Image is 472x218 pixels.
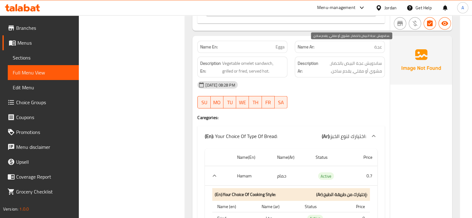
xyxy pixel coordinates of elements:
[205,132,277,140] p: Your Choice Of Type Of Bread:
[8,80,79,95] a: Edit Menu
[438,17,451,30] button: Available
[211,96,223,109] button: MO
[222,60,285,75] span: Vegetable omelet sandwich, grilled or fried, served hot.
[318,172,334,180] div: Active
[232,149,272,166] th: Name(En)
[16,173,74,180] span: Coverage Report
[16,188,74,195] span: Grocery Checklist
[343,201,370,212] th: Price
[2,20,79,35] a: Branches
[197,114,385,121] h4: Caregories:
[3,205,18,213] span: Version:
[205,131,214,141] b: (En):
[16,158,74,166] span: Upsell
[16,128,74,136] span: Promotions
[197,96,210,109] button: SU
[8,65,79,80] a: Full Menu View
[2,154,79,169] a: Upsell
[409,17,421,30] button: Purchased item
[197,126,385,146] div: (En): Your Choice Of Type Of Bread:(Ar):اختيارك لنوع الخبز:
[424,17,436,30] button: Has choices
[249,96,262,109] button: TH
[311,149,351,166] th: Status
[200,60,221,75] strong: Description En:
[317,4,355,11] div: Menu-management
[272,166,311,186] td: حمام
[390,36,452,84] img: Ae5nvW7+0k+MAAAAAElFTkSuQmCC
[19,205,29,213] span: 1.0.0
[251,98,259,107] span: TH
[16,143,74,151] span: Menu disclaimer
[16,24,74,32] span: Branches
[2,140,79,154] a: Menu disclaimer
[351,166,377,186] td: 0.7
[213,98,221,107] span: MO
[272,149,311,166] th: Name(Ar)
[239,98,246,107] span: WE
[262,96,275,109] button: FR
[210,171,219,180] button: expand row
[330,131,366,141] span: اختيارك لنوع الخبز:
[2,95,79,110] a: Choice Groups
[226,98,234,107] span: TU
[275,96,287,109] button: SA
[320,60,382,75] span: ساندويش عجة البيض بالخضار، مشوي أو مقلي، يقدم ساخن.
[200,44,218,50] strong: Name En:
[13,84,74,91] span: Edit Menu
[322,131,330,141] b: (Ar):
[17,39,74,47] span: Menus
[351,149,377,166] th: Price
[2,184,79,199] a: Grocery Checklist
[277,98,285,107] span: SA
[264,98,272,107] span: FR
[200,98,208,107] span: SU
[16,99,74,106] span: Choice Groups
[461,4,464,11] span: A
[8,50,79,65] a: Sections
[212,201,257,212] th: Name (en)
[394,17,406,30] button: Not branch specific item
[298,60,318,75] strong: Description Ar:
[2,125,79,140] a: Promotions
[384,4,397,11] div: Jordan
[2,110,79,125] a: Coupons
[236,96,249,109] button: WE
[16,9,74,17] span: Edit Restaurant
[223,96,236,109] button: TU
[16,113,74,121] span: Coupons
[13,69,74,76] span: Full Menu View
[257,201,300,212] th: Name (ar)
[2,169,79,184] a: Coverage Report
[374,44,382,50] span: عجة
[203,82,237,88] span: [DATE] 08:28 PM
[232,166,272,186] th: Hamam
[2,35,79,50] a: Menus
[13,54,74,61] span: Sections
[316,191,367,198] b: (Ar): إختيارك من طريقة الطبخ:
[298,44,314,50] strong: Name Ar:
[215,191,276,198] b: (En): Your Choice Of Cooking Style:
[276,44,285,50] span: Egga
[318,173,334,180] span: Active
[300,201,343,212] th: Status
